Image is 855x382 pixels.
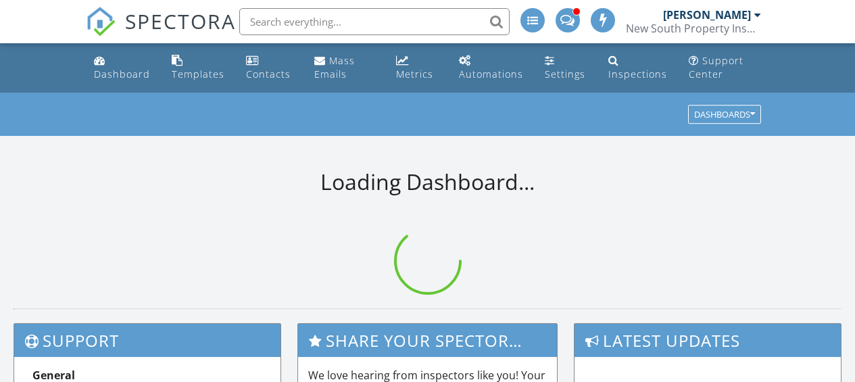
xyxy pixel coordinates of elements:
[694,110,755,120] div: Dashboards
[241,49,299,87] a: Contacts
[86,7,116,37] img: The Best Home Inspection Software - Spectora
[454,49,529,87] a: Automations (Advanced)
[125,7,236,35] span: SPECTORA
[545,68,585,80] div: Settings
[314,54,355,80] div: Mass Emails
[689,54,743,80] div: Support Center
[14,324,280,357] h3: Support
[688,105,761,124] button: Dashboards
[626,22,761,35] div: New South Property Inspections, Inc.
[608,68,667,80] div: Inspections
[172,68,224,80] div: Templates
[683,49,767,87] a: Support Center
[94,68,150,80] div: Dashboard
[396,68,433,80] div: Metrics
[298,324,556,357] h3: Share Your Spectora Experience
[603,49,673,87] a: Inspections
[539,49,592,87] a: Settings
[663,8,751,22] div: [PERSON_NAME]
[166,49,230,87] a: Templates
[309,49,380,87] a: Mass Emails
[89,49,155,87] a: Dashboard
[459,68,523,80] div: Automations
[246,68,291,80] div: Contacts
[239,8,510,35] input: Search everything...
[391,49,443,87] a: Metrics
[86,18,236,47] a: SPECTORA
[575,324,841,357] h3: Latest Updates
